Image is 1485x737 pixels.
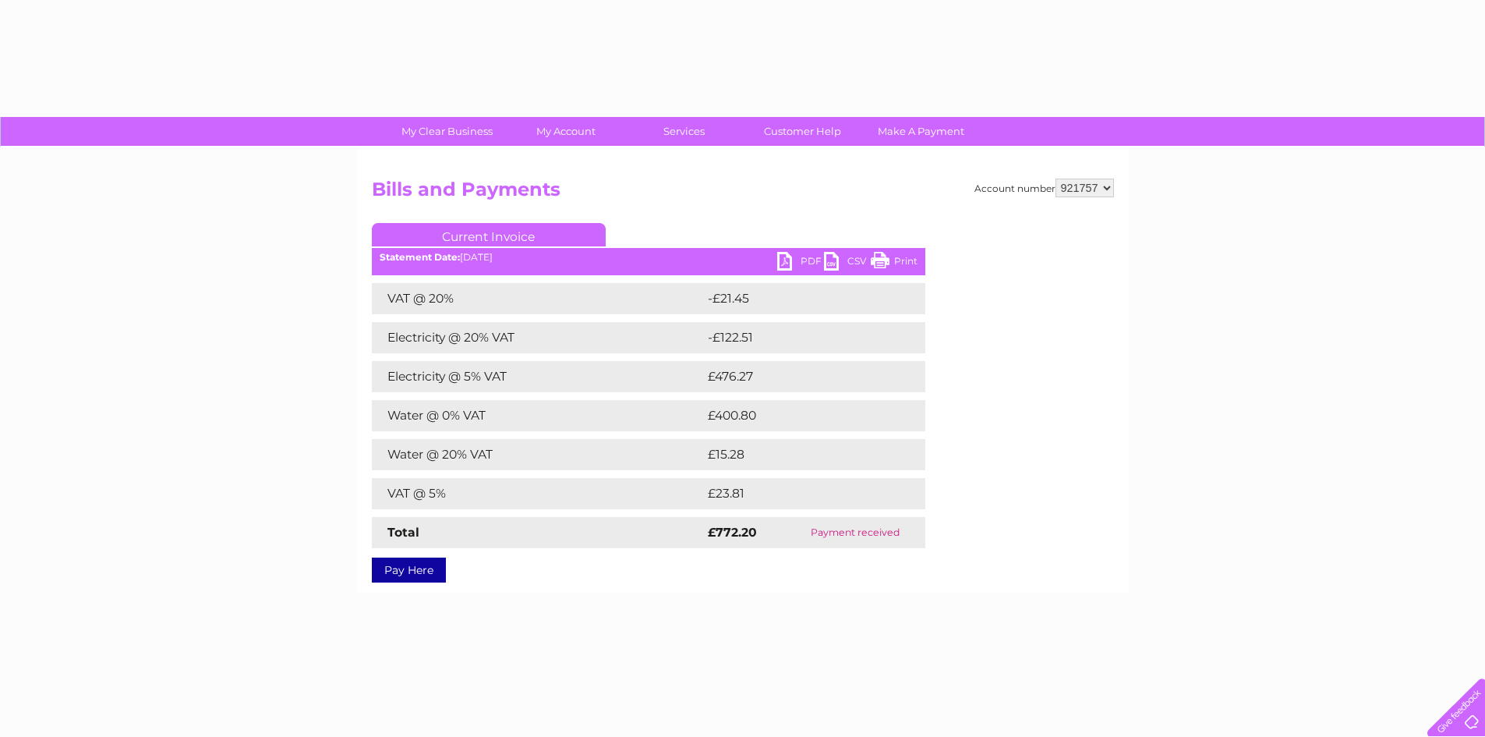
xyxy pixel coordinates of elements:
a: My Clear Business [383,117,511,146]
td: Electricity @ 20% VAT [372,322,704,353]
td: VAT @ 5% [372,478,704,509]
td: Payment received [786,517,925,548]
a: PDF [777,252,824,275]
td: £15.28 [704,439,893,470]
td: -£122.51 [704,322,897,353]
a: Services [620,117,748,146]
td: Water @ 20% VAT [372,439,704,470]
td: £23.81 [704,478,893,509]
a: Make A Payment [857,117,985,146]
h2: Bills and Payments [372,179,1114,208]
td: £476.27 [704,361,897,392]
a: CSV [824,252,871,275]
a: Pay Here [372,558,446,583]
td: -£21.45 [704,283,895,314]
b: Statement Date: [380,251,460,263]
a: Customer Help [738,117,867,146]
strong: £772.20 [708,525,757,540]
a: Print [871,252,918,275]
div: Account number [974,179,1114,197]
a: Current Invoice [372,223,606,246]
td: £400.80 [704,400,898,431]
td: Water @ 0% VAT [372,400,704,431]
td: Electricity @ 5% VAT [372,361,704,392]
div: [DATE] [372,252,925,263]
td: VAT @ 20% [372,283,704,314]
strong: Total [387,525,419,540]
a: My Account [501,117,630,146]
